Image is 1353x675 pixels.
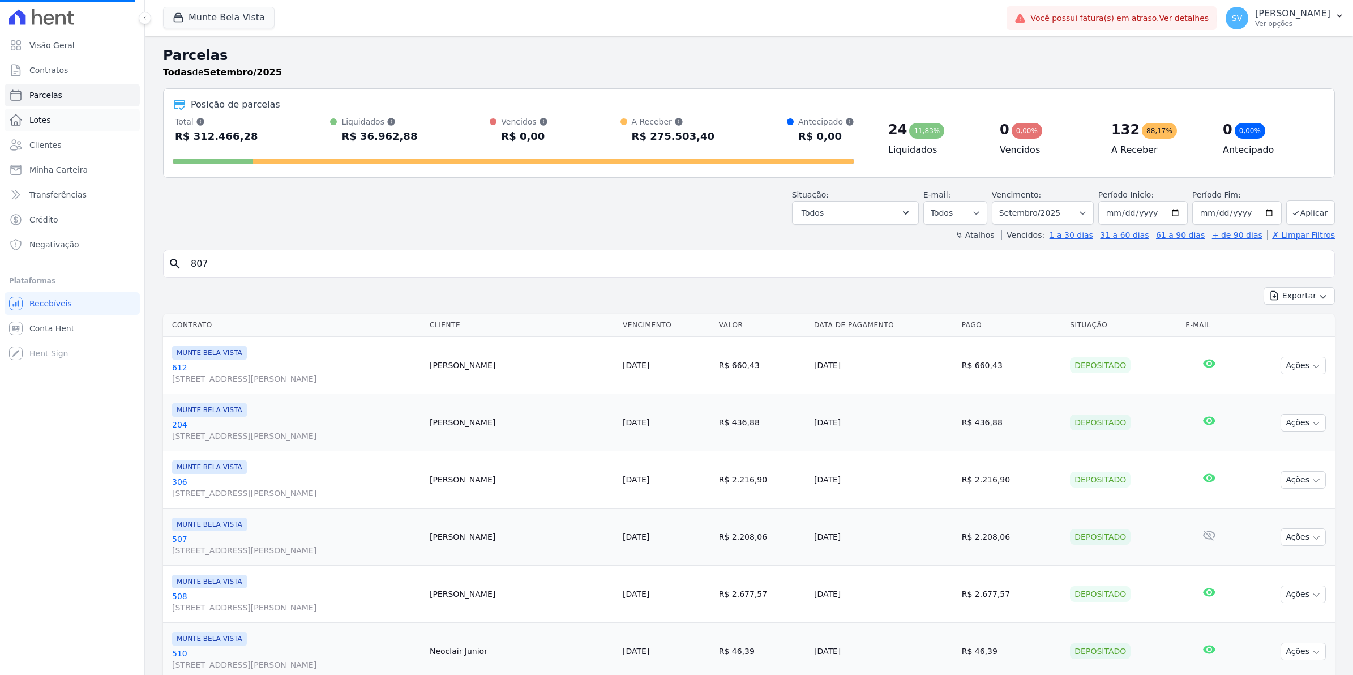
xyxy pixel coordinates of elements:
a: 507[STREET_ADDRESS][PERSON_NAME] [172,533,421,556]
th: Data de Pagamento [810,314,957,337]
button: Munte Bela Vista [163,7,275,28]
td: [PERSON_NAME] [425,566,618,623]
div: Depositado [1070,529,1131,545]
td: [PERSON_NAME] [425,337,618,394]
i: search [168,257,182,271]
a: [DATE] [623,532,649,541]
div: 88,17% [1142,123,1177,139]
label: ↯ Atalhos [956,230,994,240]
a: 204[STREET_ADDRESS][PERSON_NAME] [172,419,421,442]
button: Ações [1281,414,1326,432]
div: Plataformas [9,274,135,288]
div: Depositado [1070,643,1131,659]
label: Vencidos: [1001,230,1044,240]
span: Negativação [29,239,79,250]
td: R$ 660,43 [714,337,810,394]
th: Pago [957,314,1066,337]
span: MUNTE BELA VISTA [172,403,247,417]
div: 11,83% [909,123,944,139]
label: E-mail: [923,190,951,199]
h4: Antecipado [1223,143,1316,157]
a: Recebíveis [5,292,140,315]
button: Ações [1281,586,1326,603]
span: Conta Hent [29,323,74,334]
span: MUNTE BELA VISTA [172,632,247,646]
span: [STREET_ADDRESS][PERSON_NAME] [172,659,421,670]
td: R$ 436,88 [957,394,1066,451]
span: [STREET_ADDRESS][PERSON_NAME] [172,545,421,556]
th: Vencimento [618,314,714,337]
span: [STREET_ADDRESS][PERSON_NAME] [172,602,421,613]
a: + de 90 dias [1212,230,1262,240]
td: [DATE] [810,451,957,509]
div: 0 [1223,121,1232,139]
span: Minha Carteira [29,164,88,176]
div: Vencidos [501,116,547,127]
a: Negativação [5,233,140,256]
span: MUNTE BELA VISTA [172,460,247,474]
div: R$ 312.466,28 [175,127,258,146]
label: Vencimento: [992,190,1041,199]
label: Período Fim: [1192,189,1282,201]
a: Ver detalhes [1159,14,1209,23]
span: [STREET_ADDRESS][PERSON_NAME] [172,373,421,385]
td: [DATE] [810,509,957,566]
a: 508[STREET_ADDRESS][PERSON_NAME] [172,591,421,613]
a: 31 a 60 dias [1100,230,1149,240]
td: R$ 2.216,90 [957,451,1066,509]
span: SV [1232,14,1242,22]
a: 612[STREET_ADDRESS][PERSON_NAME] [172,362,421,385]
label: Situação: [792,190,829,199]
button: Todos [792,201,919,225]
th: Situação [1065,314,1181,337]
a: Clientes [5,134,140,156]
td: R$ 660,43 [957,337,1066,394]
td: R$ 2.677,57 [957,566,1066,623]
button: Exportar [1264,287,1335,305]
div: 24 [888,121,907,139]
a: Transferências [5,183,140,206]
span: Crédito [29,214,58,225]
div: Antecipado [798,116,854,127]
h2: Parcelas [163,45,1335,66]
span: Parcelas [29,89,62,101]
span: Lotes [29,114,51,126]
div: 0 [1000,121,1009,139]
button: Ações [1281,528,1326,546]
span: Clientes [29,139,61,151]
div: R$ 36.962,88 [341,127,417,146]
button: Ações [1281,643,1326,660]
span: Visão Geral [29,40,75,51]
a: 306[STREET_ADDRESS][PERSON_NAME] [172,476,421,499]
th: Contrato [163,314,425,337]
div: Depositado [1070,415,1131,430]
td: R$ 436,88 [714,394,810,451]
a: [DATE] [623,589,649,599]
h4: Liquidados [888,143,982,157]
div: Depositado [1070,357,1131,373]
td: [DATE] [810,394,957,451]
span: [STREET_ADDRESS][PERSON_NAME] [172,430,421,442]
button: Ações [1281,471,1326,489]
div: Total [175,116,258,127]
button: Ações [1281,357,1326,374]
a: [DATE] [623,361,649,370]
span: Todos [802,206,824,220]
a: Lotes [5,109,140,131]
div: 0,00% [1235,123,1265,139]
div: 132 [1111,121,1140,139]
div: A Receber [632,116,715,127]
a: Minha Carteira [5,159,140,181]
span: Você possui fatura(s) em atraso. [1030,12,1209,24]
div: R$ 0,00 [798,127,854,146]
a: Contratos [5,59,140,82]
span: Transferências [29,189,87,200]
td: R$ 2.216,90 [714,451,810,509]
button: Aplicar [1286,200,1335,225]
p: [PERSON_NAME] [1255,8,1330,19]
span: [STREET_ADDRESS][PERSON_NAME] [172,488,421,499]
span: MUNTE BELA VISTA [172,346,247,360]
div: Depositado [1070,472,1131,488]
th: E-mail [1181,314,1238,337]
p: Ver opções [1255,19,1330,28]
